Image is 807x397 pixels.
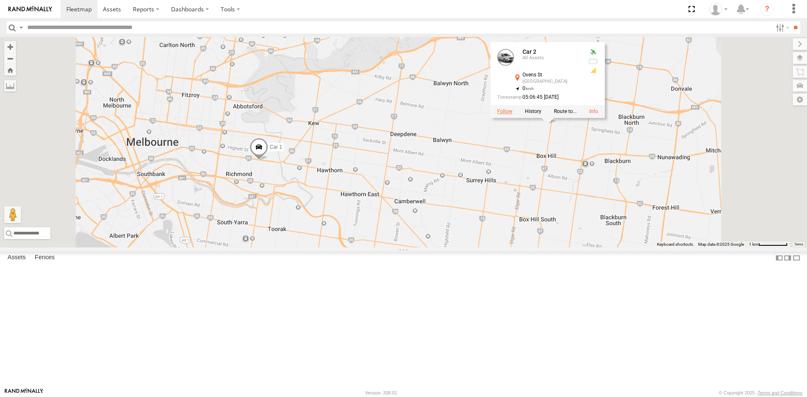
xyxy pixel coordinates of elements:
label: Route To Location [554,108,577,114]
label: Fences [31,252,59,264]
a: View Asset Details [589,108,598,114]
div: No battery health information received from this device. [588,58,598,65]
div: Valid GPS Fix [588,49,598,56]
div: All Assets [522,55,581,60]
button: Zoom in [4,41,16,53]
label: View Asset History [525,108,541,114]
div: [GEOGRAPHIC_DATA] [522,79,581,84]
a: Terms (opens in new tab) [794,243,803,246]
span: Car 1 [270,144,282,150]
div: GSM Signal = 3 [588,67,598,74]
label: Search Filter Options [773,21,791,34]
a: View Asset Details [497,49,514,66]
button: Zoom out [4,53,16,64]
span: 0 [522,85,534,91]
div: Ovens St [522,73,581,78]
label: Measure [4,80,16,92]
button: Map Scale: 1 km per 66 pixels [746,242,790,247]
span: Map data ©2025 Google [698,242,744,247]
button: Zoom Home [4,64,16,76]
div: Tony Vamvakitis [706,3,731,16]
button: Drag Pegman onto the map to open Street View [4,206,21,223]
a: Visit our Website [5,389,43,397]
label: Search Query [18,21,24,34]
label: Realtime tracking of Asset [497,108,512,114]
button: Keyboard shortcuts [657,242,693,247]
img: rand-logo.svg [8,6,52,12]
label: Assets [3,252,30,264]
label: Dock Summary Table to the Left [775,252,783,264]
div: Version: 308.01 [365,390,397,395]
i: ? [760,3,774,16]
div: Date/time of location update [497,95,581,100]
a: Terms and Conditions [758,390,802,395]
div: © Copyright 2025 - [719,390,802,395]
label: Dock Summary Table to the Right [783,252,792,264]
label: Map Settings [793,94,807,105]
a: Car 2 [522,49,536,55]
label: Hide Summary Table [792,252,801,264]
span: 1 km [749,242,758,247]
